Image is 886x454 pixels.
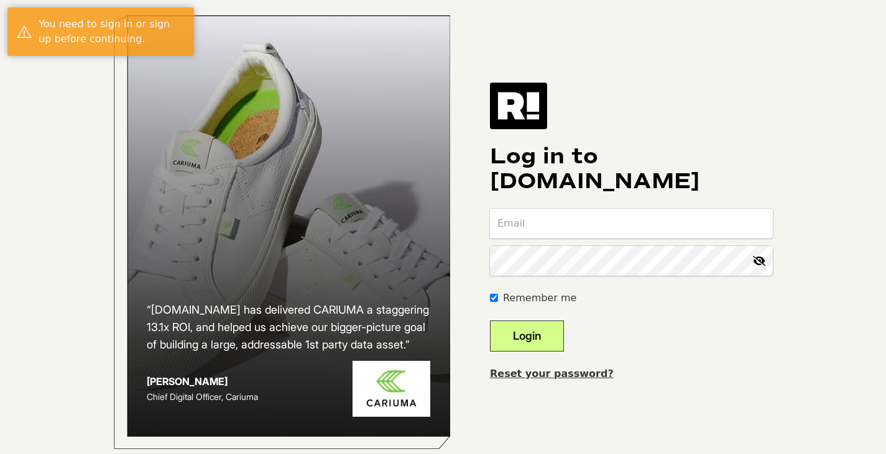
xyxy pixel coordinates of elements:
[490,368,614,379] a: Reset your password?
[147,391,258,402] span: Chief Digital Officer, Cariuma
[490,83,547,129] img: Retention.com
[490,209,773,238] input: Email
[147,375,228,388] strong: [PERSON_NAME]
[503,291,576,306] label: Remember me
[490,320,564,352] button: Login
[39,17,185,47] div: You need to sign in or sign up before continuing.
[147,301,430,353] h2: “[DOMAIN_NAME] has delivered CARIUMA a staggering 13.1x ROI, and helped us achieve our bigger-pic...
[353,361,430,417] img: Cariuma
[490,144,773,194] h1: Log in to [DOMAIN_NAME]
